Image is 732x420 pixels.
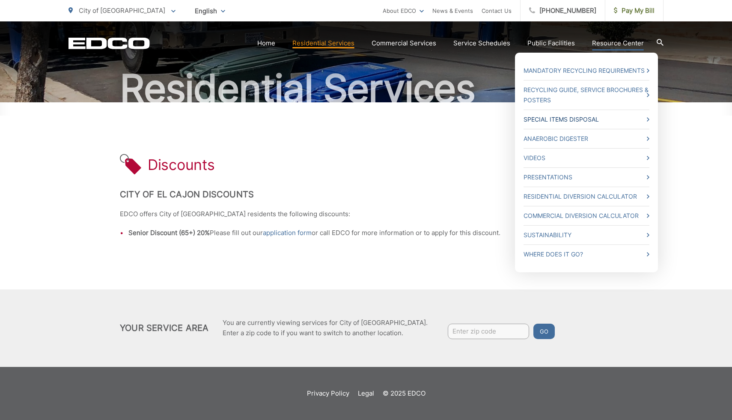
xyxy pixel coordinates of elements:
[79,6,165,15] span: City of [GEOGRAPHIC_DATA]
[533,324,555,339] button: Go
[128,228,612,238] li: Please fill out our or call EDCO for more information or to apply for this discount.
[257,38,275,48] a: Home
[482,6,512,16] a: Contact Us
[148,156,214,173] h1: Discounts
[448,324,529,339] input: Enter zip code
[383,6,424,16] a: About EDCO
[524,191,649,202] a: Residential Diversion Calculator
[372,38,436,48] a: Commercial Services
[592,38,644,48] a: Resource Center
[432,6,473,16] a: News & Events
[188,3,232,18] span: English
[524,249,649,259] a: Where Does it Go?
[524,85,649,105] a: Recycling Guide, Service Brochures & Posters
[614,6,655,16] span: Pay My Bill
[128,229,210,237] strong: Senior Discount (65+) 20%
[524,114,649,125] a: Special Items Disposal
[358,388,374,399] a: Legal
[307,388,349,399] a: Privacy Policy
[223,318,428,338] p: You are currently viewing services for City of [GEOGRAPHIC_DATA]. Enter a zip code to if you want...
[524,134,649,144] a: Anaerobic Digester
[524,172,649,182] a: Presentations
[383,388,426,399] p: © 2025 EDCO
[453,38,510,48] a: Service Schedules
[68,37,150,49] a: EDCD logo. Return to the homepage.
[120,189,612,200] h2: City of El Cajon Discounts
[524,66,649,76] a: Mandatory Recycling Requirements
[120,209,612,219] p: EDCO offers City of [GEOGRAPHIC_DATA] residents the following discounts:
[292,38,354,48] a: Residential Services
[120,323,208,333] h2: Your Service Area
[527,38,575,48] a: Public Facilities
[263,228,312,238] a: application form
[524,230,649,240] a: Sustainability
[524,211,649,221] a: Commercial Diversion Calculator
[524,153,649,163] a: Videos
[68,67,664,110] h2: Residential Services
